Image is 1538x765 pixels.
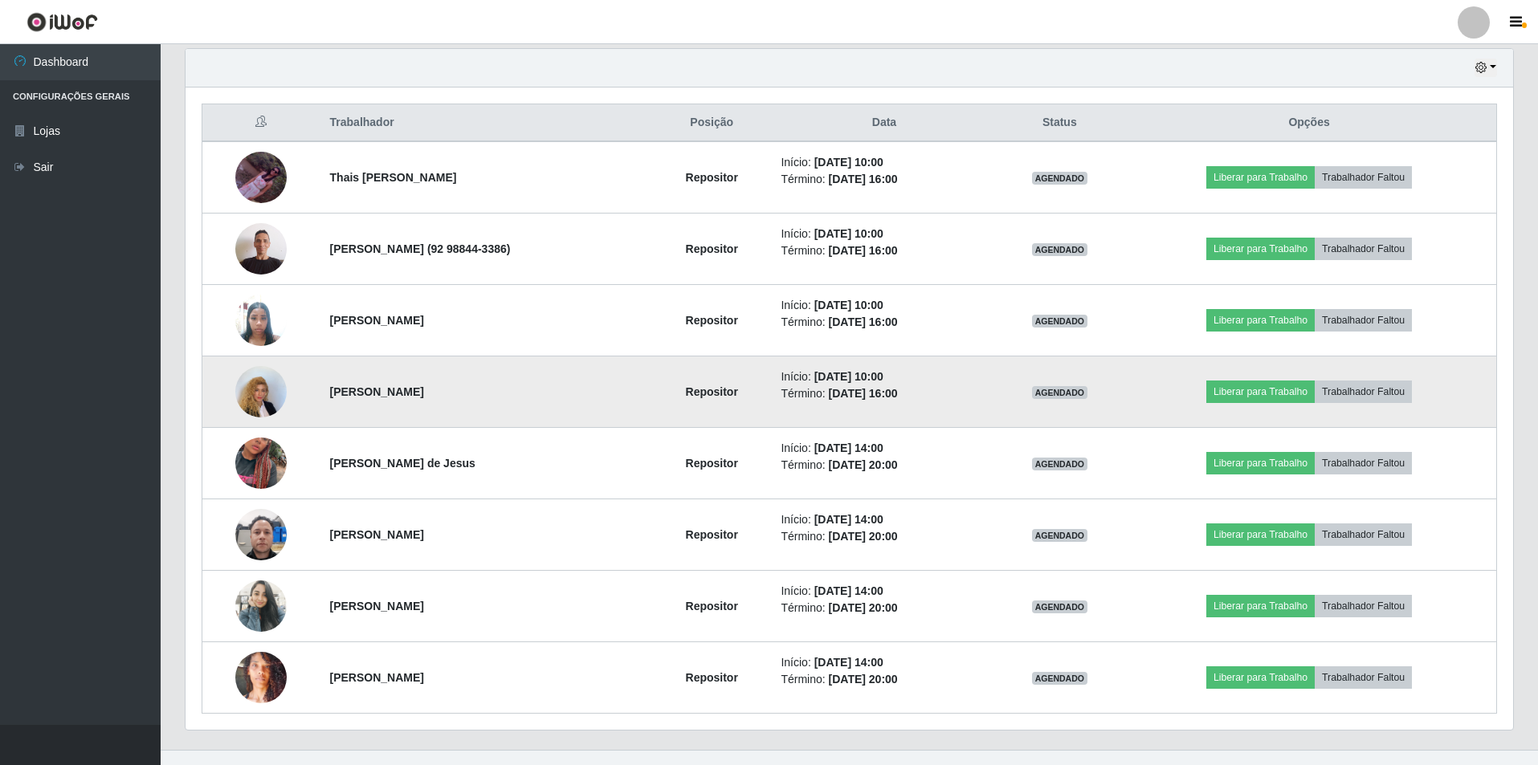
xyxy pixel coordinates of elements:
[829,673,898,686] time: [DATE] 20:00
[235,286,287,354] img: 1760025816801.jpeg
[686,671,738,684] strong: Repositor
[1032,172,1088,185] span: AGENDADO
[1206,666,1315,689] button: Liberar para Trabalho
[781,368,987,385] li: Início:
[1032,600,1088,613] span: AGENDADO
[1206,309,1315,332] button: Liberar para Trabalho
[814,584,883,597] time: [DATE] 14:00
[686,600,738,612] strong: Repositor
[1122,104,1496,142] th: Opções
[781,171,987,188] li: Término:
[1032,529,1088,542] span: AGENDADO
[781,242,987,259] li: Término:
[686,528,738,541] strong: Repositor
[814,370,883,383] time: [DATE] 10:00
[330,457,475,470] strong: [PERSON_NAME] de Jesus
[781,583,987,600] li: Início:
[1032,315,1088,328] span: AGENDADO
[235,551,287,662] img: 1757103327275.jpeg
[235,408,287,519] img: 1742072846138.jpeg
[781,154,987,171] li: Início:
[686,314,738,327] strong: Repositor
[1315,452,1412,474] button: Trabalhador Faltou
[330,314,424,327] strong: [PERSON_NAME]
[781,671,987,688] li: Término:
[771,104,997,142] th: Data
[1315,238,1412,260] button: Trabalhador Faltou
[1315,309,1412,332] button: Trabalhador Faltou
[1206,452,1315,474] button: Liberar para Trabalho
[652,104,771,142] th: Posição
[330,385,424,398] strong: [PERSON_NAME]
[829,530,898,543] time: [DATE] 20:00
[829,244,898,257] time: [DATE] 16:00
[1032,458,1088,470] span: AGENDADO
[330,171,457,184] strong: Thais [PERSON_NAME]
[235,152,287,202] img: 1751660689002.jpeg
[686,242,738,255] strong: Repositor
[330,671,424,684] strong: [PERSON_NAME]
[781,511,987,528] li: Início:
[781,226,987,242] li: Início:
[829,458,898,471] time: [DATE] 20:00
[27,12,98,32] img: CoreUI Logo
[686,171,738,184] strong: Repositor
[1206,166,1315,189] button: Liberar para Trabalho
[997,104,1123,142] th: Status
[320,104,652,142] th: Trabalhador
[1206,238,1315,260] button: Liberar para Trabalho
[1032,243,1088,256] span: AGENDADO
[781,440,987,457] li: Início:
[686,385,738,398] strong: Repositor
[1315,166,1412,189] button: Trabalhador Faltou
[814,227,883,240] time: [DATE] 10:00
[781,314,987,331] li: Término:
[1315,380,1412,403] button: Trabalhador Faltou
[781,528,987,545] li: Término:
[235,357,287,425] img: 1759535573575.jpeg
[781,457,987,474] li: Término:
[1315,595,1412,617] button: Trabalhador Faltou
[1315,523,1412,546] button: Trabalhador Faltou
[235,500,287,568] img: 1756647806574.jpeg
[1206,523,1315,546] button: Liberar para Trabalho
[814,442,883,454] time: [DATE] 14:00
[829,601,898,614] time: [DATE] 20:00
[829,387,898,400] time: [DATE] 16:00
[1315,666,1412,689] button: Trabalhador Faltou
[814,513,883,526] time: [DATE] 14:00
[814,656,883,669] time: [DATE] 14:00
[330,600,424,612] strong: [PERSON_NAME]
[1206,380,1315,403] button: Liberar para Trabalho
[829,315,898,328] time: [DATE] 16:00
[330,242,511,255] strong: [PERSON_NAME] (92 98844-3386)
[814,299,883,311] time: [DATE] 10:00
[781,385,987,402] li: Término:
[1032,386,1088,399] span: AGENDADO
[330,528,424,541] strong: [PERSON_NAME]
[686,457,738,470] strong: Repositor
[781,600,987,616] li: Término:
[781,297,987,314] li: Início:
[814,156,883,169] time: [DATE] 10:00
[1032,672,1088,685] span: AGENDADO
[235,632,287,723] img: 1757179899893.jpeg
[781,654,987,671] li: Início:
[1206,595,1315,617] button: Liberar para Trabalho
[235,214,287,283] img: 1757734355382.jpeg
[829,173,898,185] time: [DATE] 16:00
